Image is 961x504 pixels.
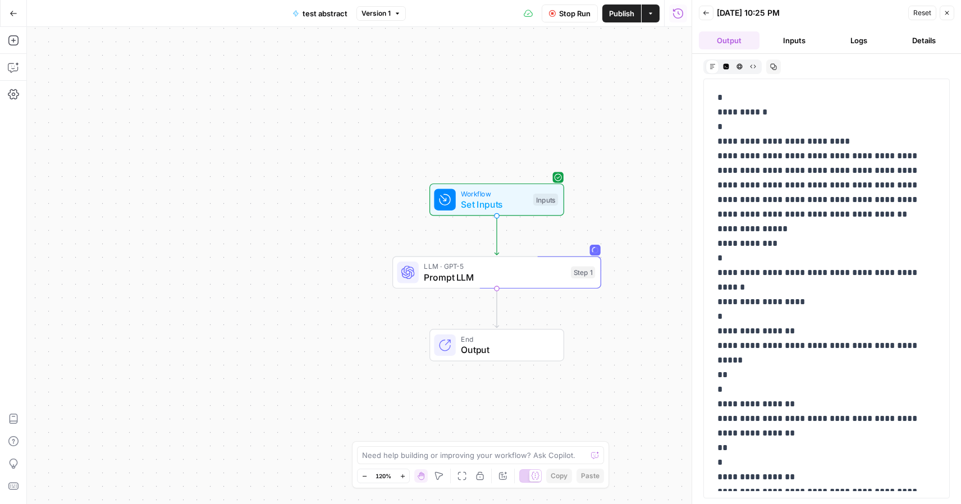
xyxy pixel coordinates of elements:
[392,329,601,361] div: EndOutput
[581,471,600,481] span: Paste
[356,6,406,21] button: Version 1
[533,194,558,206] div: Inputs
[699,31,759,49] button: Output
[602,4,641,22] button: Publish
[551,471,568,481] span: Copy
[559,8,591,19] span: Stop Run
[576,469,604,483] button: Paste
[376,471,391,480] span: 120%
[495,288,498,328] g: Edge from step_1 to end
[913,8,931,18] span: Reset
[894,31,954,49] button: Details
[764,31,825,49] button: Inputs
[424,261,565,272] span: LLM · GPT-5
[461,198,528,211] span: Set Inputs
[424,271,565,284] span: Prompt LLM
[542,4,598,22] button: Stop Run
[571,267,595,279] div: Step 1
[392,184,601,216] div: WorkflowSet InputsInputs
[392,256,601,289] div: LLM · GPT-5Prompt LLMStep 1
[461,334,552,345] span: End
[286,4,354,22] button: test abstract
[461,343,552,356] span: Output
[829,31,890,49] button: Logs
[609,8,634,19] span: Publish
[908,6,936,20] button: Reset
[546,469,572,483] button: Copy
[303,8,347,19] span: test abstract
[495,216,498,255] g: Edge from start to step_1
[461,188,528,199] span: Workflow
[361,8,391,19] span: Version 1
